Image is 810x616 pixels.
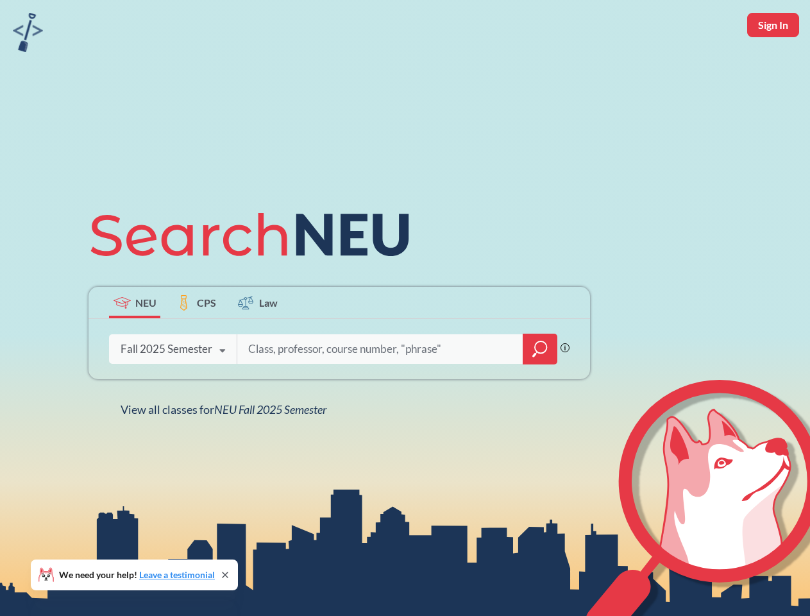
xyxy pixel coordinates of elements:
img: sandbox logo [13,13,43,52]
span: We need your help! [59,570,215,579]
div: magnifying glass [523,334,557,364]
a: sandbox logo [13,13,43,56]
span: Law [259,295,278,310]
span: NEU [135,295,156,310]
span: NEU Fall 2025 Semester [214,402,326,416]
a: Leave a testimonial [139,569,215,580]
input: Class, professor, course number, "phrase" [247,336,514,363]
button: Sign In [747,13,799,37]
span: CPS [197,295,216,310]
span: View all classes for [121,402,326,416]
div: Fall 2025 Semester [121,342,212,356]
svg: magnifying glass [532,340,548,358]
